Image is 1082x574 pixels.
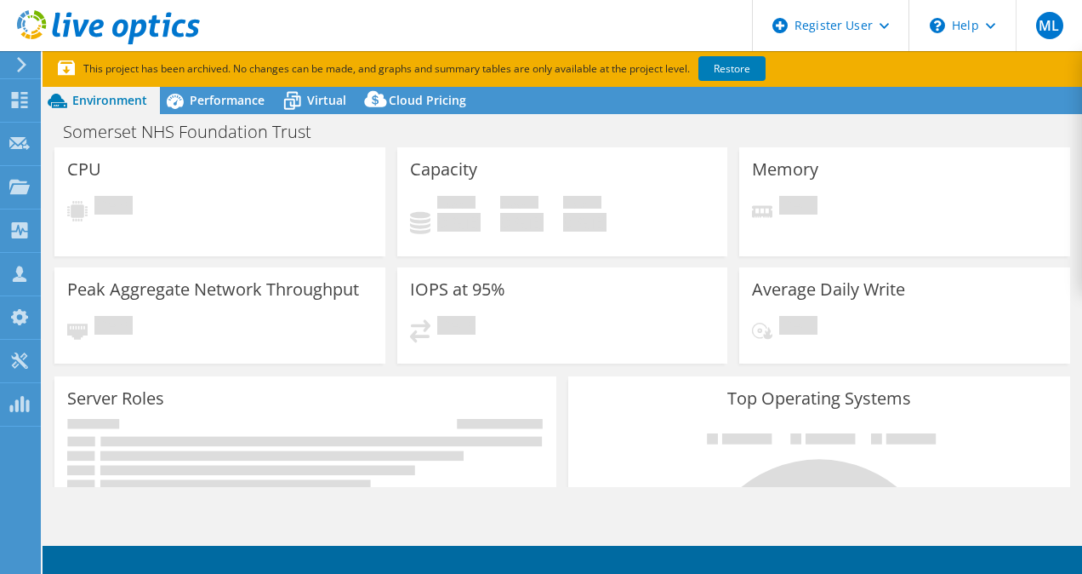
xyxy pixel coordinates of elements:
[500,213,544,232] h4: 0 GiB
[67,160,101,179] h3: CPU
[72,92,147,108] span: Environment
[437,316,476,339] span: Pending
[55,123,338,141] h1: Somerset NHS Foundation Trust
[94,196,133,219] span: Pending
[389,92,466,108] span: Cloud Pricing
[67,280,359,299] h3: Peak Aggregate Network Throughput
[94,316,133,339] span: Pending
[410,160,477,179] h3: Capacity
[563,196,601,213] span: Total
[67,389,164,408] h3: Server Roles
[307,92,346,108] span: Virtual
[752,280,905,299] h3: Average Daily Write
[752,160,818,179] h3: Memory
[581,389,1057,408] h3: Top Operating Systems
[779,316,817,339] span: Pending
[1036,12,1063,39] span: ML
[190,92,265,108] span: Performance
[563,213,606,232] h4: 0 GiB
[437,196,476,213] span: Used
[58,60,891,78] p: This project has been archived. No changes can be made, and graphs and summary tables are only av...
[779,196,817,219] span: Pending
[437,213,481,232] h4: 0 GiB
[410,280,505,299] h3: IOPS at 95%
[500,196,538,213] span: Free
[698,56,766,81] a: Restore
[930,18,945,33] svg: \n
